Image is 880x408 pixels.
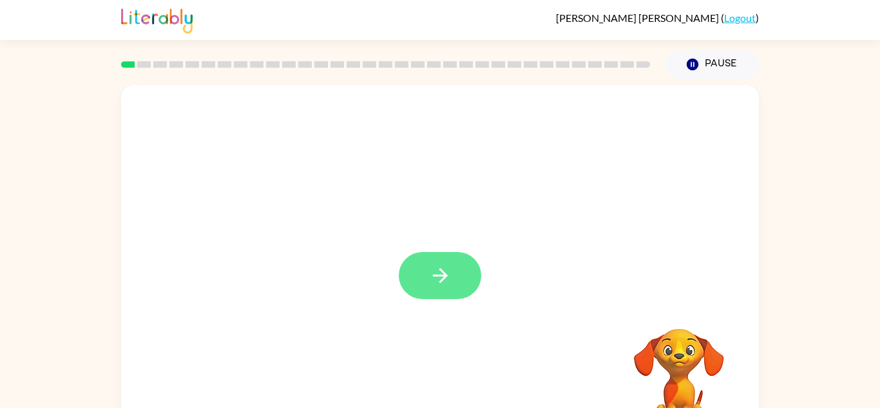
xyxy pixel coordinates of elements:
[556,12,721,24] span: [PERSON_NAME] [PERSON_NAME]
[724,12,756,24] a: Logout
[121,5,193,34] img: Literably
[556,12,759,24] div: ( )
[665,50,759,79] button: Pause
